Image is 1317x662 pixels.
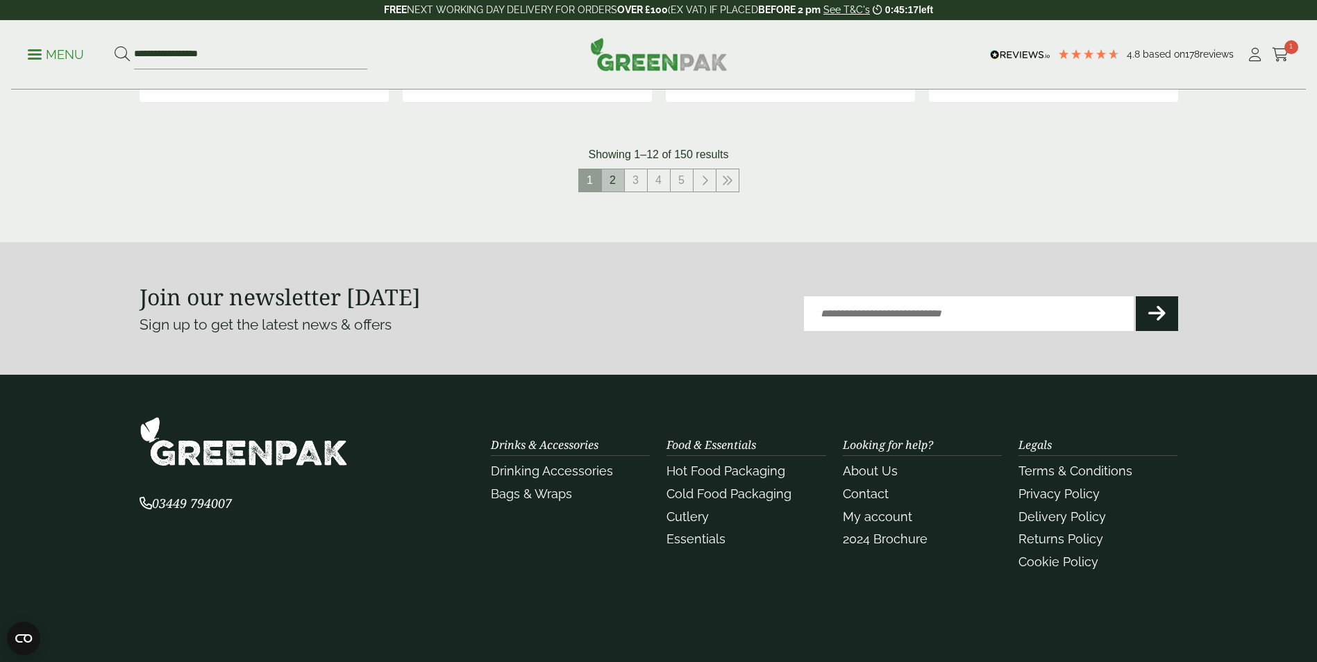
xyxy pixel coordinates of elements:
div: 4.78 Stars [1057,48,1120,60]
a: Bags & Wraps [491,486,572,501]
a: Cold Food Packaging [666,486,791,501]
span: left [918,4,933,15]
img: REVIEWS.io [990,50,1050,60]
a: Cutlery [666,509,709,524]
img: GreenPak Supplies [590,37,728,71]
a: 1 [1272,44,1289,65]
span: 1 [579,169,601,192]
a: Returns Policy [1018,532,1103,546]
a: Contact [843,486,889,501]
a: My account [843,509,912,524]
p: Sign up to get the latest news & offers [140,314,607,336]
a: Menu [28,46,84,60]
strong: FREE [384,4,407,15]
a: 4 [648,169,670,192]
span: Based on [1143,49,1185,60]
a: Privacy Policy [1018,486,1100,501]
a: About Us [843,464,898,478]
i: My Account [1246,48,1264,62]
button: Open CMP widget [7,622,40,655]
span: 4.8 [1127,49,1143,60]
a: 03449 794007 [140,498,232,511]
a: 2024 Brochure [843,532,928,546]
span: reviews [1200,49,1234,60]
a: Drinking Accessories [491,464,613,478]
a: Cookie Policy [1018,554,1098,569]
a: See T&C's [823,4,870,15]
strong: BEFORE 2 pm [758,4,821,15]
img: GreenPak Supplies [140,416,348,467]
a: Terms & Conditions [1018,464,1132,478]
a: Delivery Policy [1018,509,1106,524]
a: 3 [625,169,647,192]
p: Menu [28,46,84,63]
span: 178 [1185,49,1200,60]
a: Essentials [666,532,725,546]
span: 03449 794007 [140,495,232,511]
a: 2 [602,169,624,192]
span: 0:45:17 [885,4,918,15]
p: Showing 1–12 of 150 results [589,146,729,163]
a: 5 [671,169,693,192]
strong: Join our newsletter [DATE] [140,282,421,312]
a: Hot Food Packaging [666,464,785,478]
span: 1 [1284,40,1298,54]
strong: OVER £100 [617,4,668,15]
i: Cart [1272,48,1289,62]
